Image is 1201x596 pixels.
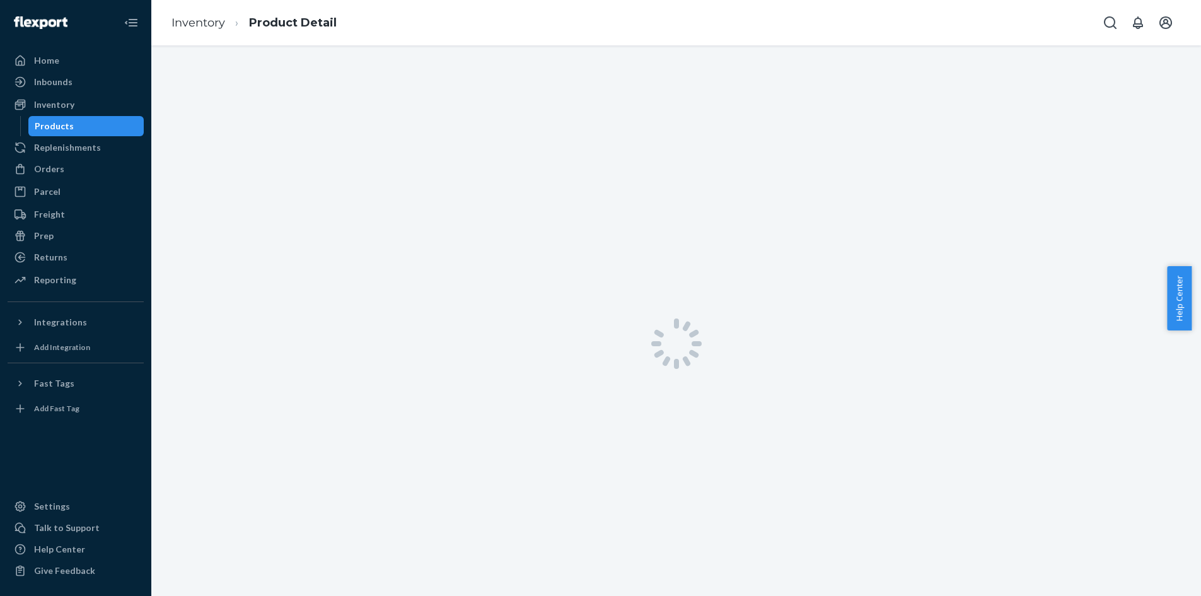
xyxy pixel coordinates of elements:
[34,251,67,264] div: Returns
[34,564,95,577] div: Give Feedback
[1125,10,1151,35] button: Open notifications
[34,543,85,556] div: Help Center
[28,116,144,136] a: Products
[119,10,144,35] button: Close Navigation
[34,342,90,353] div: Add Integration
[35,120,74,132] div: Products
[34,76,73,88] div: Inbounds
[1153,10,1178,35] button: Open account menu
[8,518,144,538] button: Talk to Support
[8,373,144,394] button: Fast Tags
[14,16,67,29] img: Flexport logo
[34,316,87,329] div: Integrations
[34,500,70,513] div: Settings
[8,226,144,246] a: Prep
[34,141,101,154] div: Replenishments
[8,561,144,581] button: Give Feedback
[34,522,100,534] div: Talk to Support
[171,16,225,30] a: Inventory
[34,54,59,67] div: Home
[34,185,61,198] div: Parcel
[34,274,76,286] div: Reporting
[34,208,65,221] div: Freight
[1098,10,1123,35] button: Open Search Box
[161,4,347,42] ol: breadcrumbs
[8,270,144,290] a: Reporting
[8,159,144,179] a: Orders
[34,163,64,175] div: Orders
[8,399,144,419] a: Add Fast Tag
[8,312,144,332] button: Integrations
[8,95,144,115] a: Inventory
[8,247,144,267] a: Returns
[34,403,79,414] div: Add Fast Tag
[249,16,337,30] a: Product Detail
[8,337,144,358] a: Add Integration
[8,137,144,158] a: Replenishments
[1167,266,1192,330] button: Help Center
[8,72,144,92] a: Inbounds
[8,539,144,559] a: Help Center
[8,50,144,71] a: Home
[34,230,54,242] div: Prep
[8,204,144,225] a: Freight
[34,98,74,111] div: Inventory
[8,182,144,202] a: Parcel
[8,496,144,517] a: Settings
[34,377,74,390] div: Fast Tags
